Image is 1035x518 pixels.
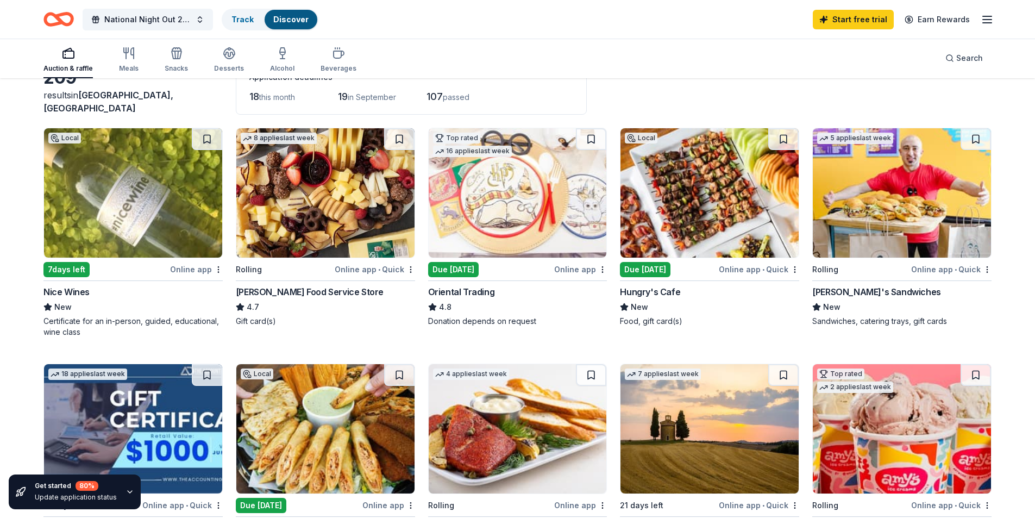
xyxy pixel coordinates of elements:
[348,92,396,102] span: in September
[428,316,607,327] div: Donation depends on request
[956,52,983,65] span: Search
[429,364,607,494] img: Image for Perry's Steakhouse
[898,10,976,29] a: Earn Rewards
[813,10,894,29] a: Start free trial
[428,262,479,277] div: Due [DATE]
[273,15,309,24] a: Discover
[236,263,262,276] div: Rolling
[214,64,244,73] div: Desserts
[236,498,286,513] div: Due [DATE]
[249,91,259,102] span: 18
[620,285,680,298] div: Hungry's Cafe
[428,499,454,512] div: Rolling
[270,64,294,73] div: Alcohol
[812,285,941,298] div: [PERSON_NAME]'s Sandwiches
[813,364,991,494] img: Image for Amy's Ice Creams
[43,42,93,78] button: Auction & raffle
[911,263,992,276] div: Online app Quick
[817,382,893,393] div: 2 applies last week
[631,301,648,314] span: New
[762,265,764,274] span: •
[170,263,223,276] div: Online app
[104,13,191,26] span: National Night Out 2025
[625,369,701,380] div: 7 applies last week
[43,64,93,73] div: Auction & raffle
[620,128,799,327] a: Image for Hungry's CafeLocalDue [DATE]Online app•QuickHungry's CafeNewFood, gift card(s)
[443,92,469,102] span: passed
[43,128,223,338] a: Image for Nice WinesLocal7days leftOnline appNice WinesNewCertificate for an in-person, guided, e...
[119,64,139,73] div: Meals
[76,481,98,491] div: 80 %
[43,90,173,114] span: in
[54,301,72,314] span: New
[259,92,295,102] span: this month
[165,42,188,78] button: Snacks
[620,364,799,494] img: Image for AF Travel Ideas
[554,263,607,276] div: Online app
[48,369,127,380] div: 18 applies last week
[428,128,607,327] a: Image for Oriental TradingTop rated16 applieslast weekDue [DATE]Online appOriental Trading4.8Dona...
[812,316,992,327] div: Sandwiches, catering trays, gift cards
[247,301,259,314] span: 4.7
[270,42,294,78] button: Alcohol
[620,262,670,277] div: Due [DATE]
[119,42,139,78] button: Meals
[428,285,495,298] div: Oriental Trading
[236,285,384,298] div: [PERSON_NAME] Food Service Store
[35,481,117,491] div: Get started
[762,501,764,510] span: •
[433,146,512,157] div: 16 applies last week
[214,42,244,78] button: Desserts
[620,499,663,512] div: 21 days left
[231,15,254,24] a: Track
[43,285,90,298] div: Nice Wines
[338,91,348,102] span: 19
[719,263,799,276] div: Online app Quick
[43,7,74,32] a: Home
[236,364,415,494] img: Image for Jimmy Changas
[321,42,356,78] button: Beverages
[362,498,415,512] div: Online app
[813,128,991,258] img: Image for Ike's Sandwiches
[817,369,864,379] div: Top rated
[817,133,893,144] div: 5 applies last week
[44,128,222,258] img: Image for Nice Wines
[335,263,415,276] div: Online app Quick
[955,501,957,510] span: •
[955,265,957,274] span: •
[236,128,415,327] a: Image for Gordon Food Service Store8 applieslast weekRollingOnline app•Quick[PERSON_NAME] Food Se...
[241,369,273,379] div: Local
[620,128,799,258] img: Image for Hungry's Cafe
[719,498,799,512] div: Online app Quick
[236,316,415,327] div: Gift card(s)
[321,64,356,73] div: Beverages
[44,364,222,494] img: Image for The Accounting Doctor
[236,128,415,258] img: Image for Gordon Food Service Store
[433,133,480,143] div: Top rated
[429,128,607,258] img: Image for Oriental Trading
[241,133,317,144] div: 8 applies last week
[222,9,318,30] button: TrackDiscover
[812,499,838,512] div: Rolling
[43,89,223,115] div: results
[43,90,173,114] span: [GEOGRAPHIC_DATA], [GEOGRAPHIC_DATA]
[937,47,992,69] button: Search
[823,301,840,314] span: New
[378,265,380,274] span: •
[83,9,213,30] button: National Night Out 2025
[48,133,81,143] div: Local
[426,91,443,102] span: 107
[911,498,992,512] div: Online app Quick
[43,262,90,277] div: 7 days left
[186,501,188,510] span: •
[620,316,799,327] div: Food, gift card(s)
[433,369,509,380] div: 4 applies last week
[625,133,657,143] div: Local
[439,301,451,314] span: 4.8
[165,64,188,73] div: Snacks
[812,263,838,276] div: Rolling
[35,493,117,502] div: Update application status
[43,316,223,338] div: Certificate for an in-person, guided, educational, wine class
[812,128,992,327] a: Image for Ike's Sandwiches5 applieslast weekRollingOnline app•Quick[PERSON_NAME]'s SandwichesNewS...
[554,498,607,512] div: Online app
